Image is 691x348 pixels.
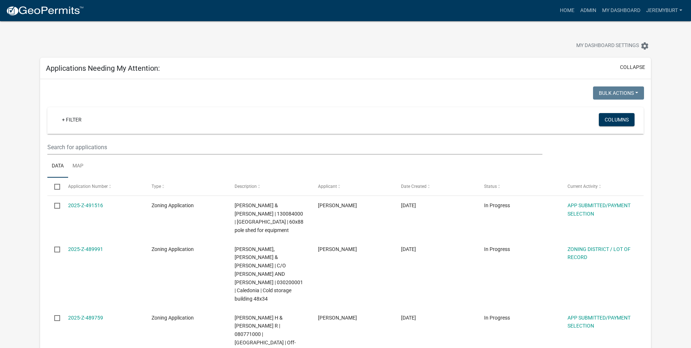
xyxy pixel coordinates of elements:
[620,63,645,71] button: collapse
[568,184,598,189] span: Current Activity
[593,86,644,100] button: Bulk Actions
[311,178,394,195] datatable-header-cell: Applicant
[643,4,685,18] a: JeremyBurt
[318,184,337,189] span: Applicant
[557,4,577,18] a: Home
[484,315,510,321] span: In Progress
[152,315,194,321] span: Zoning Application
[560,178,643,195] datatable-header-cell: Current Activity
[599,113,635,126] button: Columns
[68,155,88,178] a: Map
[68,246,103,252] a: 2025-Z-489991
[477,178,560,195] datatable-header-cell: Status
[235,246,303,302] span: WARNE,CHAD MASSMAN & CARRIE | C/O GARY AND JUDITH MASSMAN | 030200001 | Caledonia | Cold storage ...
[68,202,103,208] a: 2025-Z-491516
[235,202,303,233] span: SOLUM,JAY R & JESSICA H | 130084000 | Spring Grove | 60x88 pole shed for equipment
[401,184,427,189] span: Date Created
[61,178,144,195] datatable-header-cell: Application Number
[568,315,631,329] a: APP SUBMITTED/PAYMENT SELECTION
[152,202,194,208] span: Zoning Application
[228,178,311,195] datatable-header-cell: Description
[56,113,87,126] a: + Filter
[68,315,103,321] a: 2025-Z-489759
[401,315,416,321] span: 10/08/2025
[568,246,631,260] a: ZONING DISTRICT / LOT OF RECORD
[152,184,161,189] span: Type
[318,315,357,321] span: Calvin H Pasvogel
[484,184,497,189] span: Status
[318,202,357,208] span: Jay R Solum
[318,246,357,252] span: JUDITH E MASSMAN
[47,178,61,195] datatable-header-cell: Select
[145,178,228,195] datatable-header-cell: Type
[484,246,510,252] span: In Progress
[570,39,655,53] button: My Dashboard Settingssettings
[577,4,599,18] a: Admin
[46,64,160,73] h5: Applications Needing My Attention:
[401,246,416,252] span: 10/08/2025
[47,155,68,178] a: Data
[568,202,631,217] a: APP SUBMITTED/PAYMENT SELECTION
[640,42,649,50] i: settings
[599,4,643,18] a: My Dashboard
[152,246,194,252] span: Zoning Application
[401,202,416,208] span: 10/13/2025
[68,184,108,189] span: Application Number
[484,202,510,208] span: In Progress
[47,140,542,155] input: Search for applications
[576,42,639,50] span: My Dashboard Settings
[394,178,477,195] datatable-header-cell: Date Created
[235,184,257,189] span: Description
